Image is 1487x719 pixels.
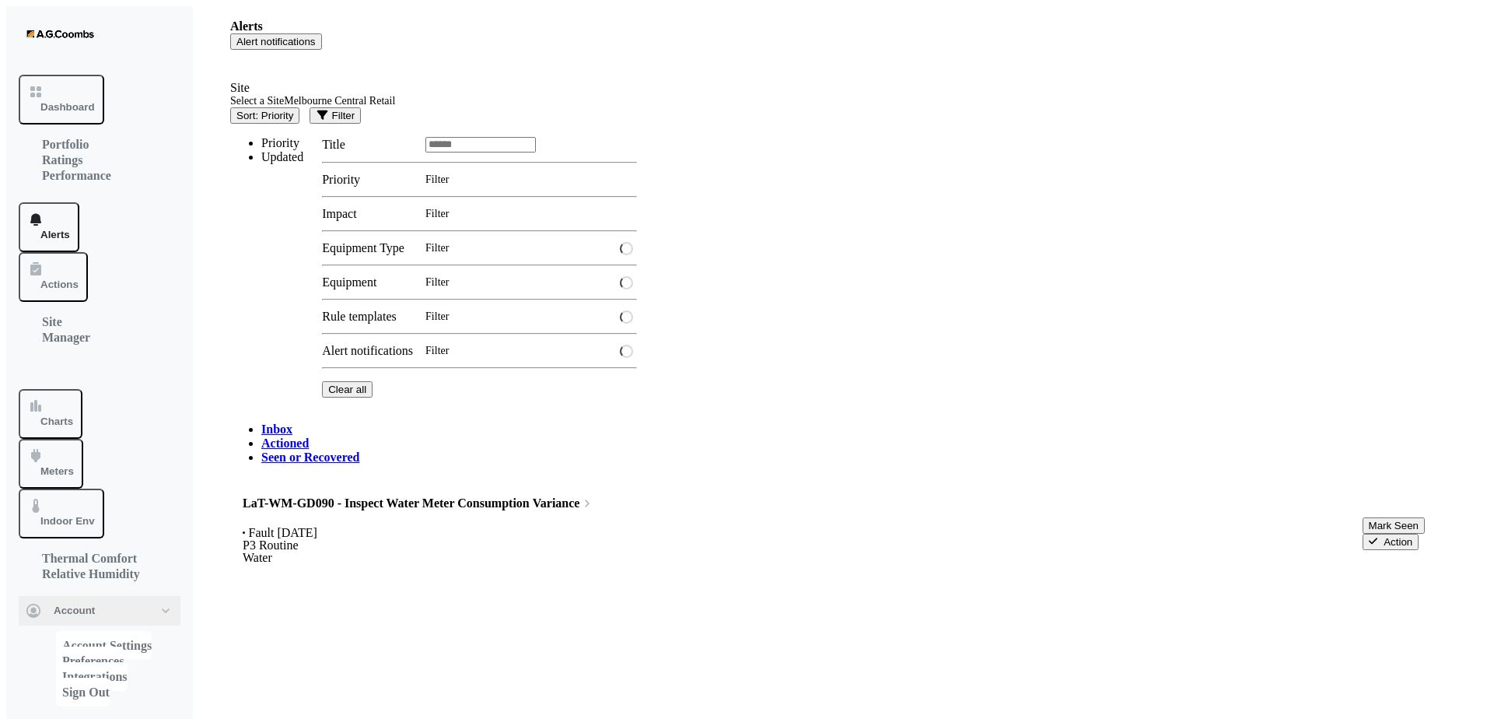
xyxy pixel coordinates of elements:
label: Site [230,81,250,94]
button: Sort: Priority [230,107,299,124]
span: Meters [40,465,74,477]
a: Integrations [56,662,128,691]
div: Indoor Env [19,551,180,588]
button: Indoor Env [19,489,104,538]
button: Mark Seen [1363,517,1425,534]
span: Fault [249,527,278,539]
app-icon: Dashboard [28,84,95,100]
img: Company Logo [25,19,95,50]
a: Ratings [42,146,82,174]
span: Charts [40,416,73,427]
a: Sign Out [56,678,110,707]
span: Indoor Env [40,515,95,527]
button: Filter [310,107,361,124]
label: Alert notifications [322,344,413,358]
span: Dashboard [40,101,95,113]
a: Relative Humidity [42,559,140,588]
button: Meters [19,439,83,489]
app-icon: Meters [28,448,74,464]
label: Rule templates [322,310,413,324]
a: Actioned [261,437,309,450]
label: Title [322,138,413,152]
a: Seen or Recovered [261,451,359,464]
span: Account [54,603,95,619]
div: Account [19,638,180,700]
button: Action [1363,534,1419,550]
label: Impact [322,207,413,221]
div: P3 Routine [243,539,1431,552]
app-icon: Charts [28,398,73,414]
a: Preferences [56,647,124,675]
li: Priority [261,136,303,150]
a: Manager [42,323,90,352]
button: Clear all [322,381,373,398]
label: Equipment Type [322,241,413,255]
button: Dashboard [19,75,104,125]
button: Alert notifications [230,33,322,50]
a: Thermal Comfort [42,544,137,573]
div: Actions [19,314,180,352]
button: Charts [19,389,82,439]
span: Alerts [40,229,70,240]
a: Site [42,307,62,336]
span: Alert notifications [236,36,316,47]
span: Sort: Priority [236,110,293,121]
button: Actions [19,252,88,302]
div: Dashboard [19,137,180,190]
app-icon: Indoor Env [28,498,95,514]
span: Water [243,551,272,564]
span: Variance [533,496,596,511]
span: Mark Seen [1369,520,1419,531]
app-icon: Actions [28,261,79,277]
label: Priority [322,173,413,187]
span: LaT-WM-GD090 - Inspect Water Meter Consumption [243,496,530,510]
a: Performance [42,161,111,190]
a: Inbox [261,423,292,436]
app-icon: Alerts [28,212,70,227]
label: Equipment [322,275,413,289]
span: Actions [40,279,79,290]
button: Account [19,596,180,626]
button: Alerts [19,202,79,252]
li: Updated [261,150,303,164]
a: Portfolio [42,130,89,159]
span: Wed 13-Aug-2025 14:15 AEST [277,526,317,539]
div: Alerts [230,19,263,33]
a: Account Settings [56,631,152,660]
